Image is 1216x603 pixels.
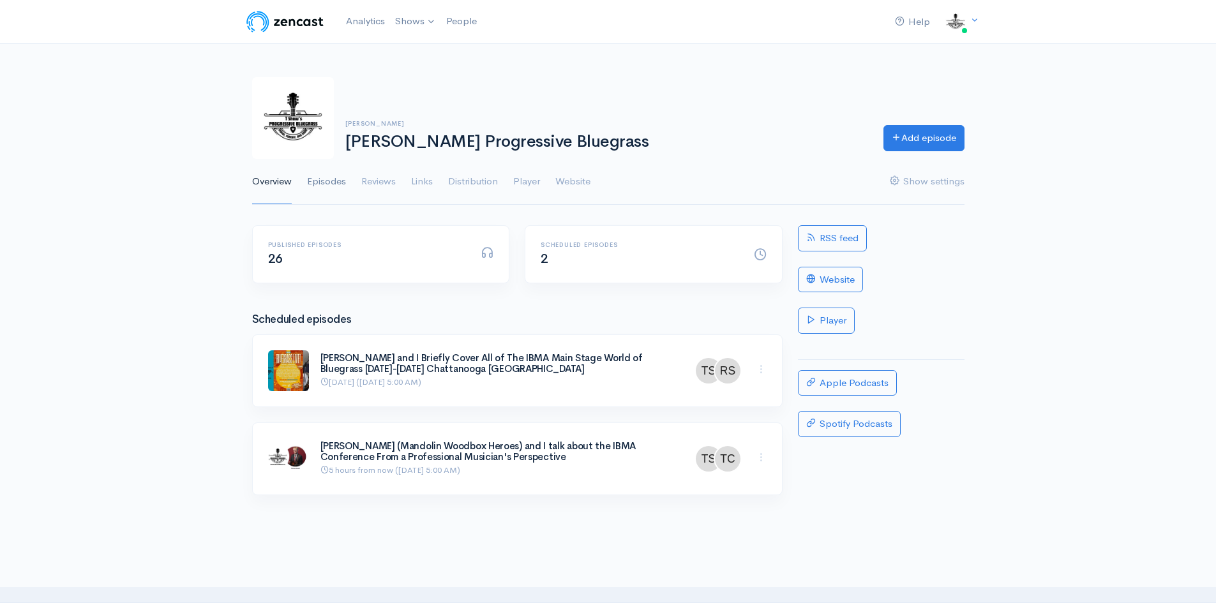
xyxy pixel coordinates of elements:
[252,159,292,205] a: Overview
[244,9,326,34] img: ZenCast Logo
[268,251,283,267] span: 26
[696,358,721,383] img: ...
[441,8,482,35] a: People
[320,352,643,375] a: [PERSON_NAME] and I Briefly Cover All of The IBMA Main Stage World of Bluegrass [DATE]-[DATE] Cha...
[943,9,968,34] img: ...
[268,438,309,479] img: ...
[715,446,740,472] img: ...
[541,251,548,267] span: 2
[798,411,901,437] a: Spotify Podcasts
[798,370,897,396] a: Apple Podcasts
[541,241,739,248] h6: Scheduled episodes
[890,159,965,205] a: Show settings
[513,159,540,205] a: Player
[345,133,868,151] h1: [PERSON_NAME] Progressive Bluegrass
[252,314,783,326] h3: Scheduled episodes
[798,308,855,334] a: Player
[798,225,867,251] a: RSS feed
[890,8,935,36] a: Help
[320,440,636,463] a: [PERSON_NAME] (Mandolin Woodbox Heroes) and I talk about the IBMA Conference From a Professional ...
[268,350,309,391] img: ...
[320,376,680,389] p: [DATE] ([DATE] 5:00 AM)
[883,125,965,151] a: Add episode
[361,159,396,205] a: Reviews
[696,446,721,472] img: ...
[341,8,390,35] a: Analytics
[390,8,441,36] a: Shows
[715,358,740,383] img: ...
[268,241,466,248] h6: Published episodes
[345,120,868,127] h6: [PERSON_NAME]
[448,159,498,205] a: Distribution
[555,159,590,205] a: Website
[307,159,346,205] a: Episodes
[320,464,680,477] p: 5 hours from now ([DATE] 5:00 AM)
[798,267,863,293] a: Website
[411,159,433,205] a: Links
